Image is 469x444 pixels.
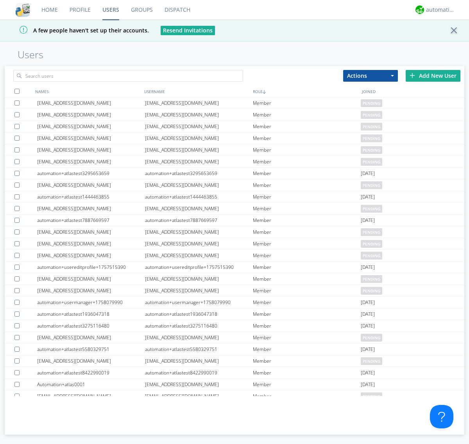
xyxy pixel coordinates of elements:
[5,203,464,215] a: [EMAIL_ADDRESS][DOMAIN_NAME][EMAIL_ADDRESS][DOMAIN_NAME]Memberpending
[161,26,215,35] button: Resend Invitations
[142,86,251,97] div: USERNAME
[37,109,145,120] div: [EMAIL_ADDRESS][DOMAIN_NAME]
[6,27,149,34] span: A few people haven't set up their accounts.
[361,146,382,154] span: pending
[5,355,464,367] a: [EMAIL_ADDRESS][DOMAIN_NAME][EMAIL_ADDRESS][DOMAIN_NAME]Memberpending
[253,344,361,355] div: Member
[253,168,361,179] div: Member
[37,390,145,402] div: [EMAIL_ADDRESS][DOMAIN_NAME]
[253,121,361,132] div: Member
[253,238,361,249] div: Member
[37,144,145,156] div: [EMAIL_ADDRESS][DOMAIN_NAME]
[37,203,145,214] div: [EMAIL_ADDRESS][DOMAIN_NAME]
[145,191,253,202] div: automation+atlastest1444463855
[37,261,145,273] div: automation+usereditprofile+1757515390
[5,320,464,332] a: automation+atlastest3275116480automation+atlastest3275116480Member[DATE]
[145,273,253,285] div: [EMAIL_ADDRESS][DOMAIN_NAME]
[361,297,375,308] span: [DATE]
[361,334,382,342] span: pending
[253,144,361,156] div: Member
[37,355,145,367] div: [EMAIL_ADDRESS][DOMAIN_NAME]
[37,250,145,261] div: [EMAIL_ADDRESS][DOMAIN_NAME]
[426,6,455,14] div: automation+atlas
[361,158,382,166] span: pending
[361,205,382,213] span: pending
[33,86,142,97] div: NAMES
[5,390,464,402] a: [EMAIL_ADDRESS][DOMAIN_NAME][EMAIL_ADDRESS][DOMAIN_NAME]Memberpending
[5,238,464,250] a: [EMAIL_ADDRESS][DOMAIN_NAME][EMAIL_ADDRESS][DOMAIN_NAME]Memberpending
[361,191,375,203] span: [DATE]
[361,228,382,236] span: pending
[145,168,253,179] div: automation+atlastest3295653659
[361,123,382,131] span: pending
[5,379,464,390] a: Automation+atlas0001[EMAIL_ADDRESS][DOMAIN_NAME]Member[DATE]
[145,367,253,378] div: automation+atlastest8422990019
[37,285,145,296] div: [EMAIL_ADDRESS][DOMAIN_NAME]
[145,344,253,355] div: automation+atlastest5580329751
[145,215,253,226] div: automation+atlastest7887669597
[406,70,460,82] div: Add New User
[145,355,253,367] div: [EMAIL_ADDRESS][DOMAIN_NAME]
[253,273,361,285] div: Member
[253,97,361,109] div: Member
[5,226,464,238] a: [EMAIL_ADDRESS][DOMAIN_NAME][EMAIL_ADDRESS][DOMAIN_NAME]Memberpending
[5,367,464,379] a: automation+atlastest8422990019automation+atlastest8422990019Member[DATE]
[253,355,361,367] div: Member
[5,215,464,226] a: automation+atlastest7887669597automation+atlastest7887669597Member[DATE]
[361,215,375,226] span: [DATE]
[360,86,469,97] div: JOINED
[253,308,361,320] div: Member
[251,86,360,97] div: ROLE
[361,367,375,379] span: [DATE]
[253,156,361,167] div: Member
[37,226,145,238] div: [EMAIL_ADDRESS][DOMAIN_NAME]
[145,226,253,238] div: [EMAIL_ADDRESS][DOMAIN_NAME]
[361,344,375,355] span: [DATE]
[145,261,253,273] div: automation+usereditprofile+1757515390
[145,285,253,296] div: [EMAIL_ADDRESS][DOMAIN_NAME]
[37,367,145,378] div: automation+atlastest8422990019
[361,320,375,332] span: [DATE]
[253,367,361,378] div: Member
[5,308,464,320] a: automation+atlastest1936047318automation+atlastest1936047318Member[DATE]
[253,203,361,214] div: Member
[253,379,361,390] div: Member
[5,344,464,355] a: automation+atlastest5580329751automation+atlastest5580329751Member[DATE]
[5,285,464,297] a: [EMAIL_ADDRESS][DOMAIN_NAME][EMAIL_ADDRESS][DOMAIN_NAME]Memberpending
[37,215,145,226] div: automation+atlastest7887669597
[37,156,145,167] div: [EMAIL_ADDRESS][DOMAIN_NAME]
[253,215,361,226] div: Member
[361,111,382,119] span: pending
[16,3,30,17] img: cddb5a64eb264b2086981ab96f4c1ba7
[37,97,145,109] div: [EMAIL_ADDRESS][DOMAIN_NAME]
[145,156,253,167] div: [EMAIL_ADDRESS][DOMAIN_NAME]
[5,97,464,109] a: [EMAIL_ADDRESS][DOMAIN_NAME][EMAIL_ADDRESS][DOMAIN_NAME]Memberpending
[145,250,253,261] div: [EMAIL_ADDRESS][DOMAIN_NAME]
[410,73,415,78] img: plus.svg
[145,308,253,320] div: automation+atlastest1936047318
[415,5,424,14] img: d2d01cd9b4174d08988066c6d424eccd
[361,99,382,107] span: pending
[361,308,375,320] span: [DATE]
[253,179,361,191] div: Member
[361,275,382,283] span: pending
[145,297,253,308] div: automation+usermanager+1758079990
[145,320,253,331] div: automation+atlastest3275116480
[37,332,145,343] div: [EMAIL_ADDRESS][DOMAIN_NAME]
[145,379,253,390] div: [EMAIL_ADDRESS][DOMAIN_NAME]
[253,297,361,308] div: Member
[253,332,361,343] div: Member
[361,379,375,390] span: [DATE]
[253,109,361,120] div: Member
[361,287,382,295] span: pending
[37,121,145,132] div: [EMAIL_ADDRESS][DOMAIN_NAME]
[37,168,145,179] div: automation+atlastest3295653659
[361,261,375,273] span: [DATE]
[37,238,145,249] div: [EMAIL_ADDRESS][DOMAIN_NAME]
[253,132,361,144] div: Member
[145,238,253,249] div: [EMAIL_ADDRESS][DOMAIN_NAME]
[13,70,243,82] input: Search users
[5,121,464,132] a: [EMAIL_ADDRESS][DOMAIN_NAME][EMAIL_ADDRESS][DOMAIN_NAME]Memberpending
[361,168,375,179] span: [DATE]
[361,392,382,400] span: pending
